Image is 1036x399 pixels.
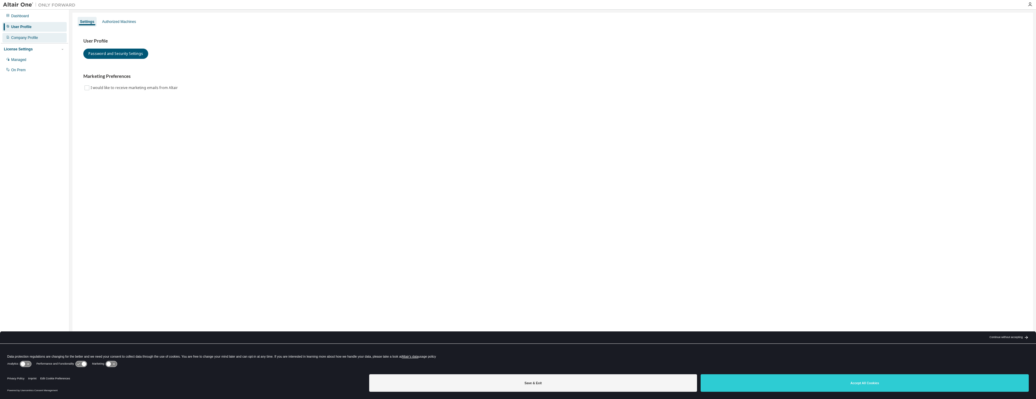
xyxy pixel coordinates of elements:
h3: User Profile [83,38,1022,44]
img: Altair One [3,2,78,8]
div: Settings [80,19,94,24]
div: Dashboard [11,14,29,18]
div: On Prem [11,68,26,72]
div: License Settings [4,47,33,52]
div: Company Profile [11,35,38,40]
div: Authorized Machines [102,19,136,24]
div: User Profile [11,24,31,29]
button: Password and Security Settings [83,49,148,59]
div: Managed [11,57,26,62]
label: I would like to receive marketing emails from Altair [91,84,179,91]
h3: Marketing Preferences [83,73,1022,79]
